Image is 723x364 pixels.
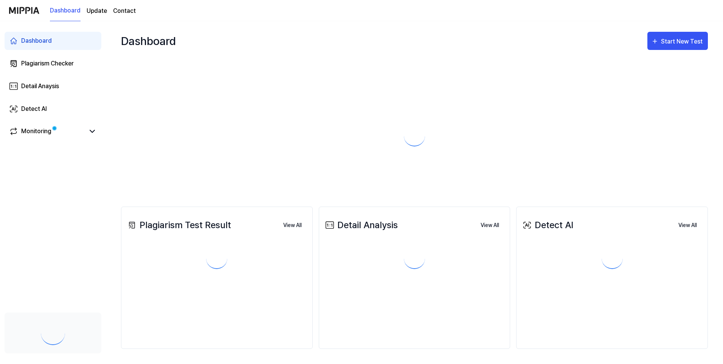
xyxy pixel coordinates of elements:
a: Detail Anaysis [5,77,101,95]
a: Update [87,6,107,16]
div: Dashboard [121,29,176,53]
button: View All [672,218,703,233]
button: View All [277,218,308,233]
div: Plagiarism Test Result [126,218,231,232]
a: Monitoring [9,127,85,136]
div: Detail Analysis [324,218,398,232]
div: Start New Test [661,37,704,47]
a: View All [475,217,505,233]
a: Dashboard [50,0,81,21]
a: View All [277,217,308,233]
a: View All [672,217,703,233]
button: Start New Test [647,32,708,50]
div: Dashboard [21,36,52,45]
button: View All [475,218,505,233]
div: Plagiarism Checker [21,59,74,68]
a: Detect AI [5,100,101,118]
a: Dashboard [5,32,101,50]
a: Contact [113,6,136,16]
div: Monitoring [21,127,51,136]
div: Detail Anaysis [21,82,59,91]
a: Plagiarism Checker [5,54,101,73]
div: Detect AI [521,218,573,232]
div: Detect AI [21,104,47,114]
